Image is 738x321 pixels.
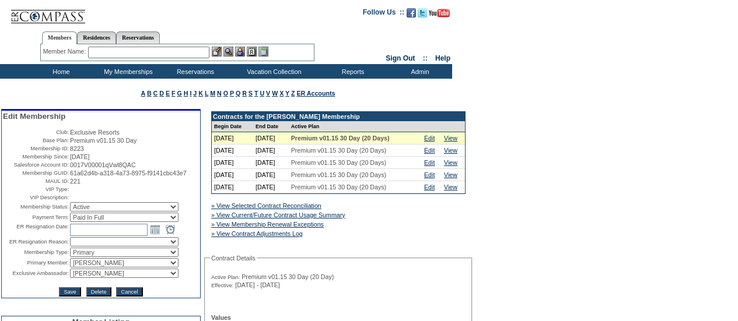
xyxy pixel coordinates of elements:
a: T [254,90,258,97]
img: b_calculator.gif [258,47,268,57]
a: Y [285,90,289,97]
td: Reports [318,64,385,79]
a: Become our fan on Facebook [407,12,416,19]
a: Members [42,31,78,44]
td: Home [26,64,93,79]
td: Membership Since: [3,153,69,160]
a: F [172,90,176,97]
td: [DATE] [253,132,289,144]
a: Residences [77,31,116,44]
span: Premium v01.15 30 Day (20 Days) [291,159,386,166]
td: Base Plan: [3,137,69,144]
a: P [230,90,234,97]
a: B [147,90,152,97]
td: Payment Term: [3,213,69,222]
a: View [444,147,457,154]
td: Admin [385,64,452,79]
a: Open the time view popup. [164,223,177,236]
a: ER Accounts [296,90,335,97]
td: Salesforce Account ID: [3,161,69,168]
td: Follow Us :: [363,7,404,21]
td: Membership ID: [3,145,69,152]
span: Premium v01.15 30 Day (20 Days) [291,171,386,178]
input: Cancel [116,287,142,297]
a: Open the calendar popup. [149,223,162,236]
img: Reservations [247,47,257,57]
span: Exclusive Resorts [70,129,120,136]
a: J [193,90,197,97]
a: V [266,90,270,97]
td: [DATE] [212,144,253,157]
span: Effective: [211,282,233,289]
a: Edit [424,147,435,154]
a: Edit [424,159,435,166]
a: Edit [424,171,435,178]
td: [DATE] [212,157,253,169]
td: Contracts for the [PERSON_NAME] Membership [212,112,465,121]
a: View [444,184,457,191]
td: Membership Type: [3,248,69,257]
a: A [141,90,145,97]
span: 0017V00001qVwl8QAC [70,161,136,168]
span: Premium v01.15 30 Day (20 Days) [291,184,386,191]
a: Subscribe to our YouTube Channel [429,12,450,19]
td: Begin Date [212,121,253,132]
span: [DATE] - [DATE] [235,281,280,288]
img: View [223,47,233,57]
a: N [217,90,222,97]
a: » View Membership Renewal Exceptions [211,221,324,228]
img: Subscribe to our YouTube Channel [429,9,450,17]
input: Delete [86,287,111,297]
a: View [444,159,457,166]
span: 8223 [70,145,84,152]
a: E [166,90,170,97]
a: K [198,90,203,97]
a: W [272,90,278,97]
td: [DATE] [212,181,253,193]
td: Reservations [160,64,228,79]
a: I [190,90,191,97]
span: :: [423,54,428,62]
td: ER Resignation Date: [3,223,69,236]
td: VIP Type: [3,186,69,193]
td: Primary Member: [3,258,69,267]
img: Become our fan on Facebook [407,8,416,17]
span: Premium v01.15 30 Day (20 Days) [291,147,386,154]
a: Reservations [116,31,160,44]
a: » View Contract Adjustments Log [211,230,303,237]
a: X [279,90,284,97]
a: Z [291,90,295,97]
td: Membership Status: [3,202,69,211]
td: [DATE] [253,144,289,157]
span: [DATE] [70,153,90,160]
a: M [210,90,215,97]
td: [DATE] [253,181,289,193]
td: [DATE] [253,169,289,181]
td: Vacation Collection [228,64,318,79]
div: Member Name: [43,47,88,57]
a: Follow us on Twitter [418,12,427,19]
span: Edit Membership [3,112,65,121]
a: R [242,90,247,97]
td: Exclusive Ambassador: [3,269,69,278]
a: H [184,90,188,97]
span: 61a62d4b-a318-4a73-8975-f9141cbc43e7 [70,170,187,177]
td: [DATE] [212,132,253,144]
a: G [177,90,181,97]
td: Membership GUID: [3,170,69,177]
b: Values [211,314,231,321]
span: Premium v01.15 30 Day (20 Day) [242,273,334,280]
td: End Date [253,121,289,132]
span: Active Plan: [211,274,240,281]
a: View [444,135,457,142]
td: MAUL ID: [3,178,69,185]
td: Active Plan [289,121,422,132]
a: D [159,90,164,97]
a: » View Current/Future Contract Usage Summary [211,211,345,218]
td: [DATE] [253,157,289,169]
a: Edit [424,135,435,142]
td: My Memberships [93,64,160,79]
a: View [444,171,457,178]
td: ER Resignation Reason: [3,237,69,246]
img: Impersonate [235,47,245,57]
